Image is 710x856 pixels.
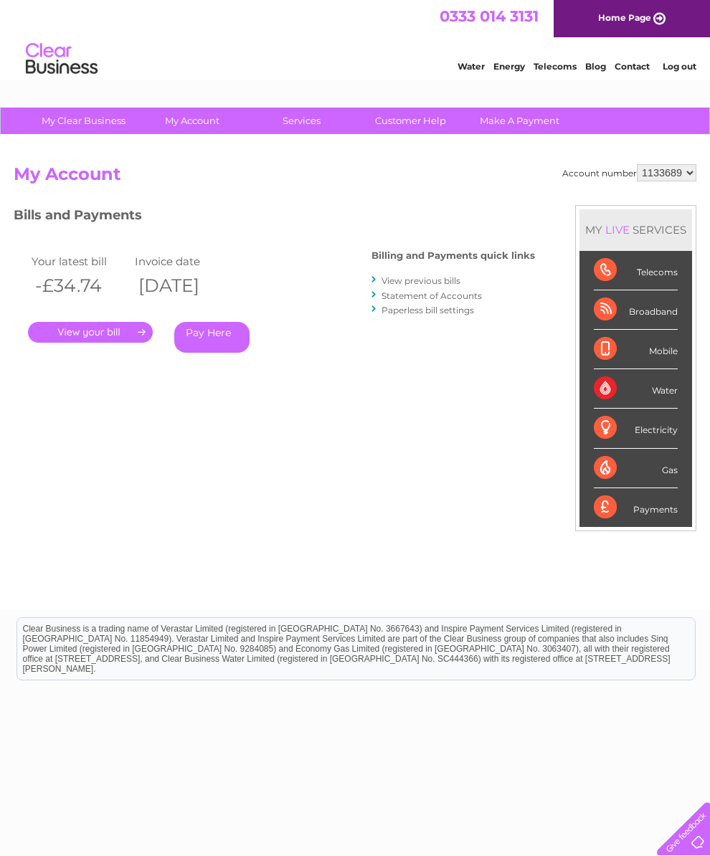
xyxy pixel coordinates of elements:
div: MY SERVICES [579,209,692,250]
a: Paperless bill settings [382,305,474,315]
a: My Clear Business [24,108,143,134]
a: Blog [585,61,606,72]
div: Clear Business is a trading name of Verastar Limited (registered in [GEOGRAPHIC_DATA] No. 3667643... [17,8,695,70]
img: logo.png [25,37,98,81]
a: Make A Payment [460,108,579,134]
th: [DATE] [131,271,235,300]
h4: Billing and Payments quick links [371,250,535,261]
div: Water [594,369,678,409]
h3: Bills and Payments [14,205,535,230]
div: Electricity [594,409,678,448]
div: Telecoms [594,251,678,290]
h2: My Account [14,164,696,191]
td: Your latest bill [28,252,131,271]
a: Services [242,108,361,134]
div: Account number [562,164,696,181]
a: Energy [493,61,525,72]
a: Log out [663,61,696,72]
a: Water [458,61,485,72]
a: My Account [133,108,252,134]
div: Payments [594,488,678,527]
div: Gas [594,449,678,488]
th: -£34.74 [28,271,131,300]
a: Telecoms [534,61,577,72]
td: Invoice date [131,252,235,271]
div: LIVE [602,223,633,237]
a: Customer Help [351,108,470,134]
a: 0333 014 3131 [440,7,539,25]
a: Statement of Accounts [382,290,482,301]
a: Contact [615,61,650,72]
div: Broadband [594,290,678,330]
a: Pay Here [174,322,250,353]
div: Mobile [594,330,678,369]
a: View previous bills [382,275,460,286]
a: . [28,322,153,343]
